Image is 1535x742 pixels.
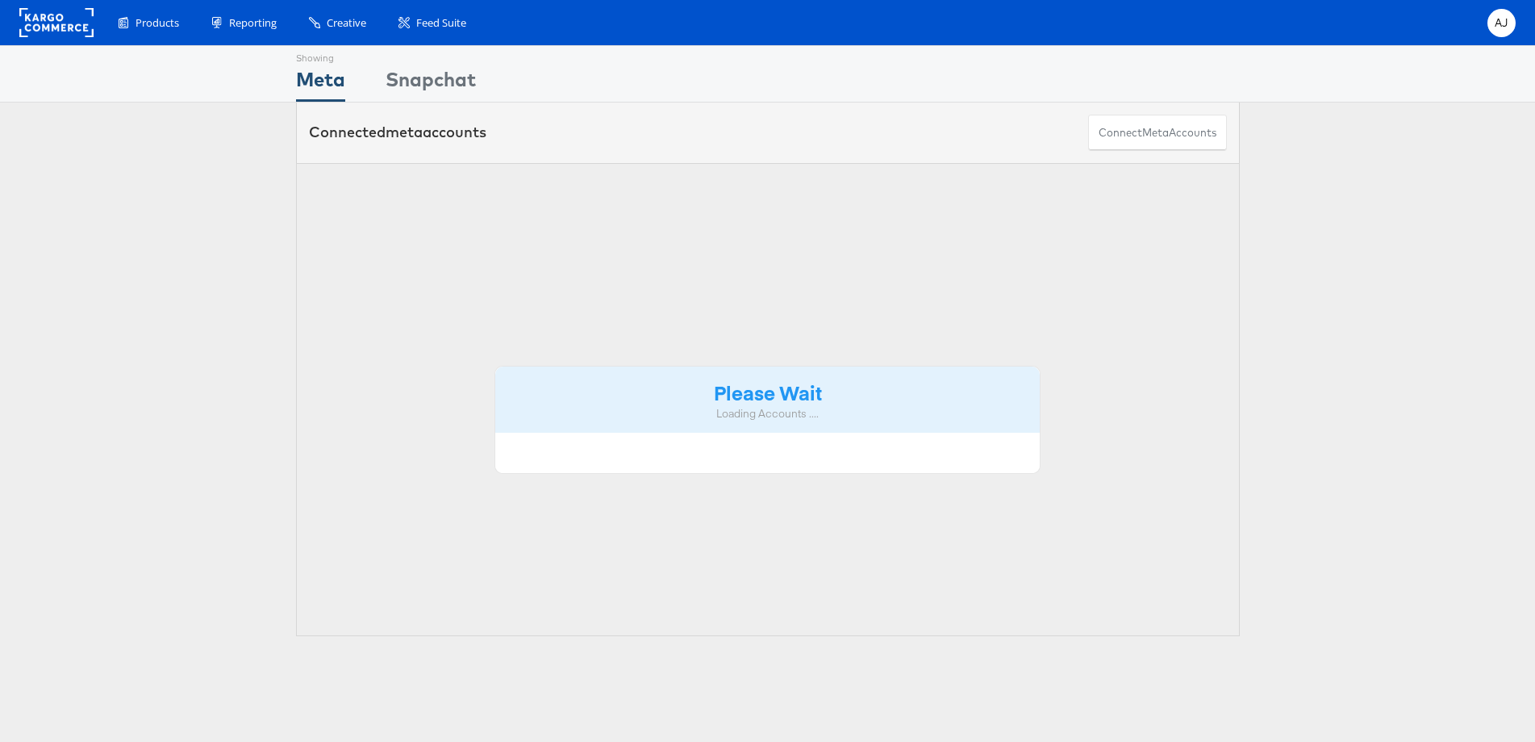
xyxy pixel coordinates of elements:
[714,379,822,405] strong: Please Wait
[386,65,476,102] div: Snapchat
[1142,125,1169,140] span: meta
[327,15,366,31] span: Creative
[136,15,179,31] span: Products
[1088,115,1227,151] button: ConnectmetaAccounts
[296,46,345,65] div: Showing
[1495,18,1508,28] span: AJ
[296,65,345,102] div: Meta
[416,15,466,31] span: Feed Suite
[229,15,277,31] span: Reporting
[386,123,423,141] span: meta
[309,122,486,143] div: Connected accounts
[507,406,1028,421] div: Loading Accounts ....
